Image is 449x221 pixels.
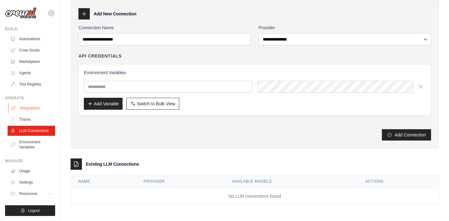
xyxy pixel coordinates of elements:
span: Switch to Bulk View [137,101,175,107]
span: Logout [28,208,40,213]
a: Agents [8,68,55,78]
th: Name [71,175,136,188]
td: No LLM connections found [71,188,439,205]
img: Logo [5,7,37,19]
th: Provider [136,175,224,188]
a: Usage [8,166,55,176]
h3: Add New Connection [94,11,136,17]
button: Resources [8,189,55,199]
a: Automations [8,34,55,44]
button: Add Variable [84,98,123,110]
a: Tool Registry [8,79,55,89]
th: Actions [358,175,439,188]
a: Crew Studio [8,45,55,55]
a: Marketplace [8,57,55,67]
label: Provider [259,25,431,31]
h3: Environment Variables [84,69,426,76]
a: Settings [8,177,55,187]
th: Available Models [224,175,358,188]
button: Switch to Bulk View [126,98,179,110]
div: Build [5,26,55,31]
a: Integrations [8,103,56,113]
span: Resources [19,191,37,196]
div: Manage [5,158,55,163]
button: Add Connection [382,129,431,141]
label: Connection Name [78,25,251,31]
a: LLM Connections [8,126,55,136]
h4: API Credentials [78,53,122,59]
h3: Existing LLM Connections [86,161,139,167]
a: Environment Variables [8,137,55,152]
div: Operate [5,96,55,101]
a: Traces [8,114,55,124]
button: Logout [5,205,55,216]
